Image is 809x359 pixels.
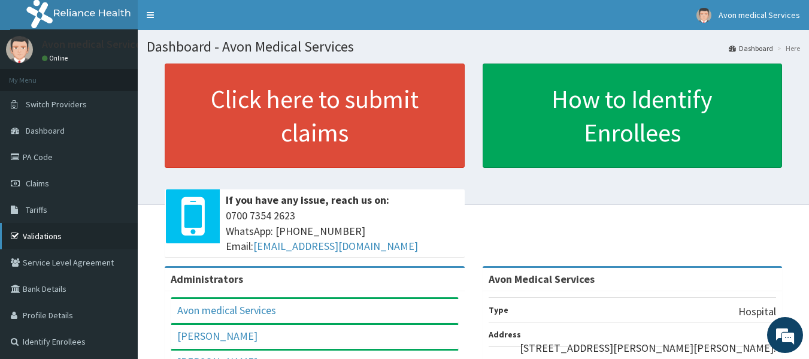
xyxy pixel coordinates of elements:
[774,43,800,53] li: Here
[489,272,595,286] strong: Avon Medical Services
[147,39,800,55] h1: Dashboard - Avon Medical Services
[6,36,33,63] img: User Image
[696,8,711,23] img: User Image
[253,239,418,253] a: [EMAIL_ADDRESS][DOMAIN_NAME]
[171,272,243,286] b: Administrators
[226,193,389,207] b: If you have any issue, reach us on:
[26,99,87,110] span: Switch Providers
[729,43,773,53] a: Dashboard
[719,10,800,20] span: Avon medical Services
[42,39,146,50] p: Avon medical Services
[226,208,459,254] span: 0700 7354 2623 WhatsApp: [PHONE_NUMBER] Email:
[520,340,776,356] p: [STREET_ADDRESS][PERSON_NAME][PERSON_NAME].
[42,54,71,62] a: Online
[489,304,508,315] b: Type
[165,64,465,168] a: Click here to submit claims
[26,178,49,189] span: Claims
[483,64,783,168] a: How to Identify Enrollees
[489,329,521,340] b: Address
[177,329,257,343] a: [PERSON_NAME]
[177,303,276,317] a: Avon medical Services
[26,125,65,136] span: Dashboard
[738,304,776,319] p: Hospital
[26,204,47,215] span: Tariffs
